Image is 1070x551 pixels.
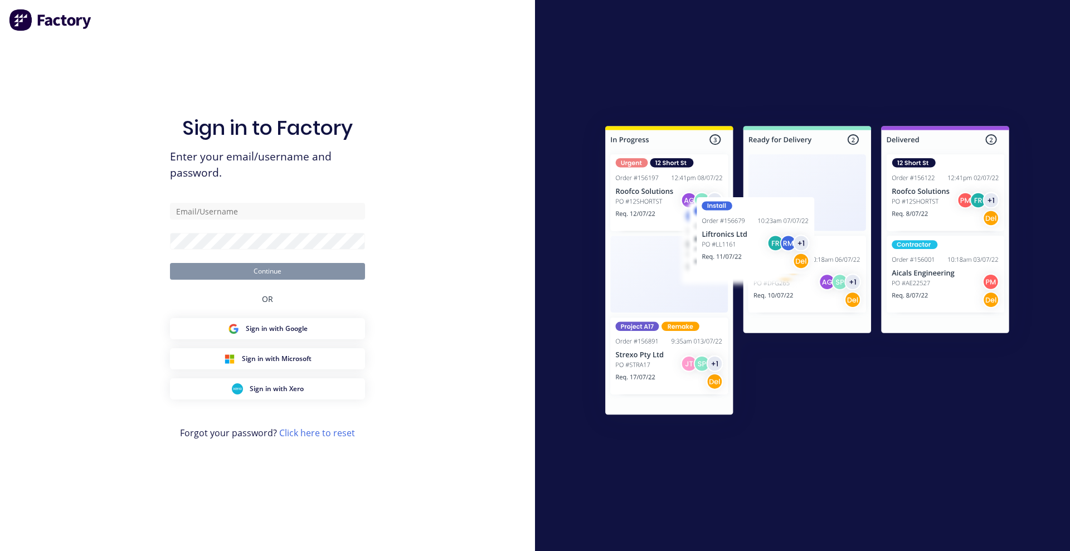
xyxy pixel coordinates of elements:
img: Google Sign in [228,323,239,334]
button: Xero Sign inSign in with Xero [170,378,365,399]
button: Microsoft Sign inSign in with Microsoft [170,348,365,369]
span: Sign in with Xero [250,384,304,394]
input: Email/Username [170,203,365,220]
img: Factory [9,9,93,31]
span: Enter your email/username and password. [170,149,365,181]
button: Google Sign inSign in with Google [170,318,365,339]
a: Click here to reset [279,427,355,439]
img: Xero Sign in [232,383,243,394]
div: OR [262,280,273,318]
span: Forgot your password? [180,426,355,440]
img: Sign in [581,104,1034,441]
button: Continue [170,263,365,280]
span: Sign in with Microsoft [242,354,312,364]
h1: Sign in to Factory [182,116,353,140]
span: Sign in with Google [246,324,308,334]
img: Microsoft Sign in [224,353,235,364]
